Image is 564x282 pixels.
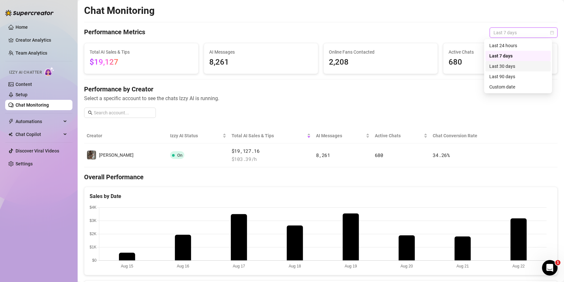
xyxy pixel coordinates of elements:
[372,128,430,143] th: Active Chats
[44,67,54,76] img: AI Chatter
[16,35,67,45] a: Creator Analytics
[489,42,547,49] div: Last 24 hours
[16,92,27,97] a: Setup
[550,31,554,35] span: calendar
[16,148,59,153] a: Discover Viral Videos
[88,110,92,115] span: search
[16,25,28,30] a: Home
[170,132,221,139] span: Izzy AI Status
[485,82,551,92] div: Custom date
[316,152,330,158] span: 8,261
[9,69,42,76] span: Izzy AI Chatter
[430,128,510,143] th: Chat Conversion Rate
[555,260,560,265] span: 1
[375,152,383,158] span: 680
[232,132,306,139] span: Total AI Sales & Tips
[94,109,152,116] input: Search account...
[84,5,155,17] h2: Chat Monitoring
[232,147,311,155] span: $19,127.16
[485,71,551,82] div: Last 90 days
[542,260,558,276] iframe: Intercom live chat
[209,56,313,68] span: 8,261
[16,116,61,127] span: Automations
[16,82,32,87] a: Content
[99,152,134,158] span: [PERSON_NAME]
[316,132,364,139] span: AI Messages
[449,48,552,56] span: Active Chats
[16,129,61,140] span: Chat Copilot
[329,48,432,56] span: Online Fans Contacted
[485,61,551,71] div: Last 30 days
[232,155,311,163] span: $ 103.39 /h
[16,50,47,56] a: Team Analytics
[433,152,450,158] span: 34.26 %
[229,128,314,143] th: Total AI Sales & Tips
[87,151,96,160] img: Felicity
[84,94,558,102] span: Select a specific account to see the chats Izzy AI is running.
[16,161,33,166] a: Settings
[16,102,49,108] a: Chat Monitoring
[329,56,432,68] span: 2,208
[493,28,554,37] span: Last 7 days
[375,132,423,139] span: Active Chats
[90,192,552,200] div: Sales by Date
[209,48,313,56] span: AI Messages
[313,128,372,143] th: AI Messages
[8,132,13,137] img: Chat Copilot
[489,52,547,59] div: Last 7 days
[489,83,547,90] div: Custom date
[168,128,229,143] th: Izzy AI Status
[489,73,547,80] div: Last 90 days
[485,40,551,51] div: Last 24 hours
[84,27,145,38] h4: Performance Metrics
[177,153,182,158] span: On
[84,85,558,94] h4: Performance by Creator
[485,51,551,61] div: Last 7 days
[449,56,552,68] span: 680
[84,172,558,182] h4: Overall Performance
[5,10,54,16] img: logo-BBDzfeDw.svg
[84,128,168,143] th: Creator
[489,63,547,70] div: Last 30 days
[90,48,193,56] span: Total AI Sales & Tips
[8,119,14,124] span: thunderbolt
[90,57,118,67] span: $19,127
